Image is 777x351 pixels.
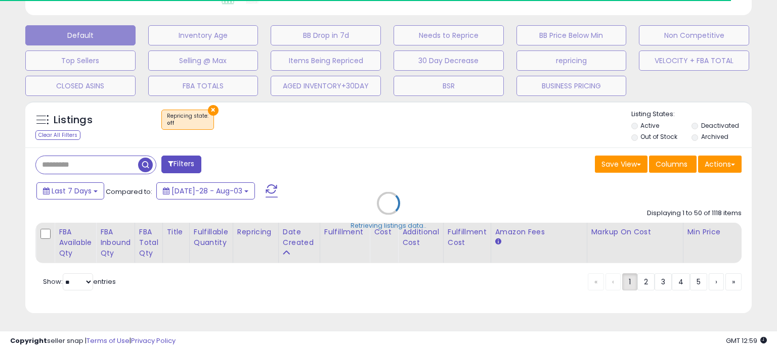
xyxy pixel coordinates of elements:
button: 30 Day Decrease [394,51,504,71]
a: Privacy Policy [131,336,176,345]
div: Retrieving listings data.. [351,221,426,230]
a: Terms of Use [87,336,129,345]
button: Needs to Reprice [394,25,504,45]
button: Default [25,25,136,45]
button: Items Being Repriced [271,51,381,71]
button: BB Price Below Min [516,25,627,45]
button: CLOSED ASINS [25,76,136,96]
button: Inventory Age [148,25,258,45]
button: BUSINESS PRICING [516,76,627,96]
button: Selling @ Max [148,51,258,71]
button: repricing [516,51,627,71]
button: VELOCITY + FBA TOTAL [639,51,749,71]
button: FBA TOTALS [148,76,258,96]
button: BB Drop in 7d [271,25,381,45]
button: Top Sellers [25,51,136,71]
div: seller snap | | [10,336,176,346]
strong: Copyright [10,336,47,345]
button: Non Competitive [639,25,749,45]
span: 2025-08-11 12:59 GMT [726,336,767,345]
button: AGED INVENTORY+30DAY [271,76,381,96]
button: BSR [394,76,504,96]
